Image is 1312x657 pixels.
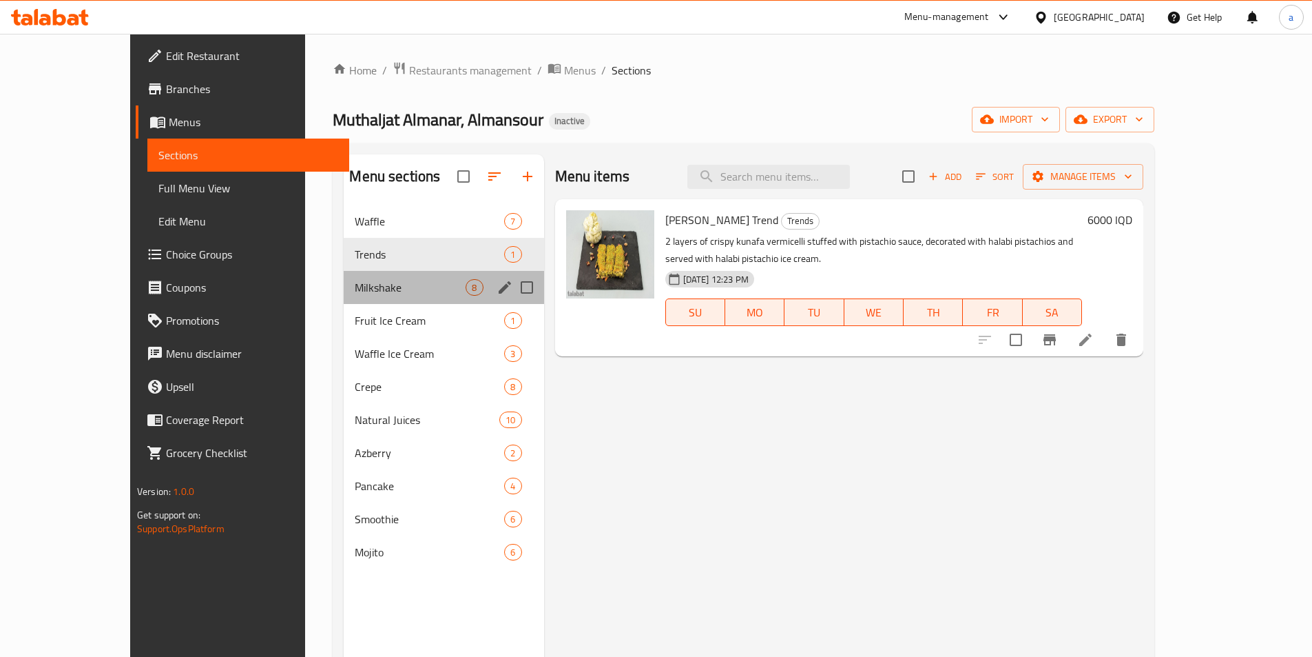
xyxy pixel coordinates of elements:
h6: 6000 IQD [1087,210,1132,230]
div: Mojito6 [344,536,543,569]
span: 3 [505,347,521,361]
span: import [983,111,1049,128]
input: search [687,165,850,189]
span: Sections [612,62,651,79]
li: / [601,62,606,79]
nav: breadcrumb [333,61,1154,79]
span: Coupons [166,279,338,296]
span: Azberry [355,445,504,461]
span: Trends [782,213,819,229]
span: Waffle Ice Cream [355,345,504,362]
span: Inactive [549,115,590,127]
div: Crepe8 [344,370,543,403]
span: Sections [158,147,338,163]
a: Restaurants management [393,61,532,79]
button: delete [1105,323,1138,356]
span: Trends [355,246,504,263]
span: Mojito [355,544,504,560]
span: SA [1028,303,1076,323]
span: 7 [505,215,521,228]
span: Menu disclaimer [166,345,338,362]
div: Waffle7 [344,205,543,238]
span: TU [790,303,838,323]
span: 6 [505,546,521,559]
span: Muthaljat Almanar, Almansour [333,104,543,135]
span: Coverage Report [166,412,338,428]
button: Add section [511,160,544,193]
button: WE [844,299,904,326]
span: Select to update [1001,325,1030,354]
h2: Menu items [555,166,630,187]
span: Upsell [166,378,338,395]
p: 2 layers of crispy kunafa vermicelli stuffed with pistachio sauce, decorated with halabi pistachi... [665,233,1082,267]
button: Add [923,166,967,188]
button: Manage items [1023,164,1143,190]
img: Antabiya Kunafa Trend [566,210,654,299]
a: Menu disclaimer [136,337,349,370]
a: Edit Restaurant [136,39,349,72]
span: 1 [505,314,521,327]
h2: Menu sections [349,166,440,187]
div: Natural Juices10 [344,403,543,436]
div: items [504,511,521,527]
div: items [504,378,521,395]
button: TU [784,299,844,326]
div: Menu-management [904,9,989,26]
span: Branches [166,81,338,97]
span: export [1076,111,1143,128]
button: import [972,107,1060,132]
button: TH [904,299,963,326]
span: Smoothie [355,511,504,527]
div: Milkshake8edit [344,271,543,304]
a: Edit Menu [147,205,349,238]
button: edit [494,277,515,298]
span: Grocery Checklist [166,445,338,461]
span: WE [850,303,898,323]
a: Choice Groups [136,238,349,271]
span: Waffle [355,213,504,230]
a: Grocery Checklist [136,436,349,469]
span: 2 [505,447,521,460]
span: Full Menu View [158,180,338,196]
div: items [504,246,521,263]
span: Menus [564,62,596,79]
button: Branch-specific-item [1033,323,1066,356]
span: Choice Groups [166,246,338,263]
span: Menus [169,114,338,130]
div: items [499,412,521,428]
div: Waffle Ice Cream3 [344,337,543,370]
div: items [504,312,521,329]
span: Edit Restaurant [166,48,338,64]
div: Milkshake [355,279,466,296]
a: Coupons [136,271,349,304]
span: SU [671,303,720,323]
span: Add [926,169,964,185]
span: Fruit Ice Cream [355,312,504,329]
div: Smoothie6 [344,503,543,536]
div: items [504,544,521,560]
button: FR [963,299,1022,326]
div: Pancake4 [344,469,543,503]
a: Promotions [136,304,349,337]
a: Edit menu item [1077,332,1094,348]
div: items [466,279,483,296]
div: items [504,345,521,362]
span: Add item [923,166,967,188]
nav: Menu sections [344,199,543,574]
a: Menus [548,61,596,79]
a: Coverage Report [136,403,349,436]
span: Select all sections [449,162,478,191]
span: [DATE] 12:23 PM [678,273,754,286]
span: Get support on: [137,506,200,524]
button: export [1065,107,1154,132]
span: Restaurants management [409,62,532,79]
span: 8 [505,381,521,394]
div: Inactive [549,113,590,130]
span: [PERSON_NAME] Trend [665,210,778,230]
span: Promotions [166,312,338,329]
span: Crepe [355,378,504,395]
